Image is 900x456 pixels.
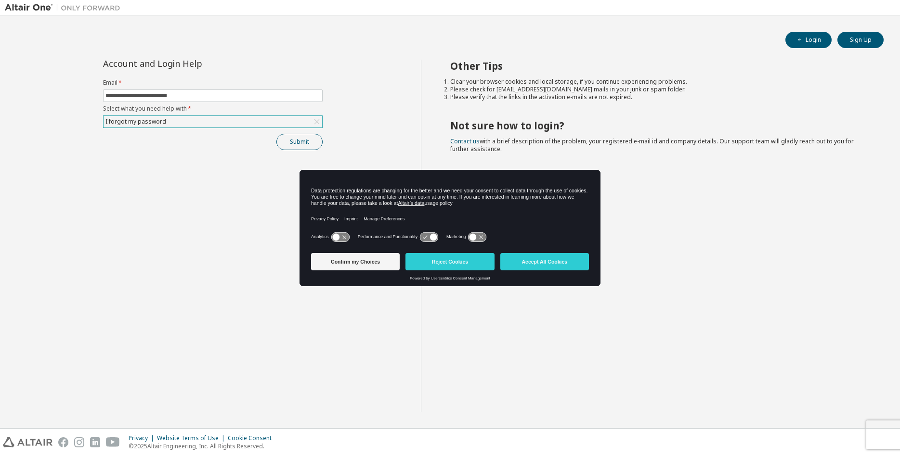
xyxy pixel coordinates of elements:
[90,437,100,447] img: linkedin.svg
[450,86,866,93] li: Please check for [EMAIL_ADDRESS][DOMAIN_NAME] mails in your junk or spam folder.
[157,434,228,442] div: Website Terms of Use
[104,116,322,127] div: I forgot my password
[450,93,866,101] li: Please verify that the links in the activation e-mails are not expired.
[58,437,68,447] img: facebook.svg
[129,442,277,450] p: © 2025 Altair Engineering, Inc. All Rights Reserved.
[106,437,120,447] img: youtube.svg
[450,137,480,145] a: Contact us
[3,437,52,447] img: altair_logo.svg
[104,116,168,127] div: I forgot my password
[5,3,125,13] img: Altair One
[450,137,854,153] span: with a brief description of the problem, your registered e-mail id and company details. Our suppo...
[785,32,832,48] button: Login
[74,437,84,447] img: instagram.svg
[837,32,884,48] button: Sign Up
[103,79,323,87] label: Email
[450,78,866,86] li: Clear your browser cookies and local storage, if you continue experiencing problems.
[228,434,277,442] div: Cookie Consent
[129,434,157,442] div: Privacy
[450,60,866,72] h2: Other Tips
[450,119,866,132] h2: Not sure how to login?
[103,60,279,67] div: Account and Login Help
[276,134,323,150] button: Submit
[103,105,323,113] label: Select what you need help with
